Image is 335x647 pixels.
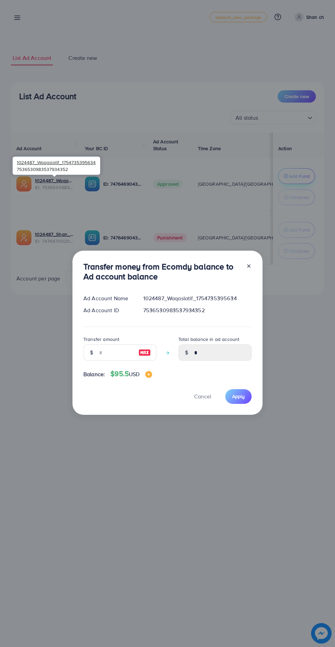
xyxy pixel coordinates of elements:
[138,348,151,357] img: image
[178,336,239,343] label: Total balance in ad account
[83,336,119,343] label: Transfer amount
[232,393,245,400] span: Apply
[186,389,220,404] button: Cancel
[78,294,138,302] div: Ad Account Name
[145,371,152,378] img: image
[129,370,139,378] span: USD
[110,370,152,378] h4: $95.5
[138,294,257,302] div: 1024487_Waqaslatif_1754735395634
[83,370,105,378] span: Balance:
[83,262,241,281] h3: Transfer money from Ecomdy balance to Ad account balance
[138,306,257,314] div: 7536530983537934352
[225,389,252,404] button: Apply
[13,157,100,175] div: 7536530983537934352
[194,393,211,400] span: Cancel
[17,159,96,166] span: 1024487_Waqaslatif_1754735395634
[78,306,138,314] div: Ad Account ID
